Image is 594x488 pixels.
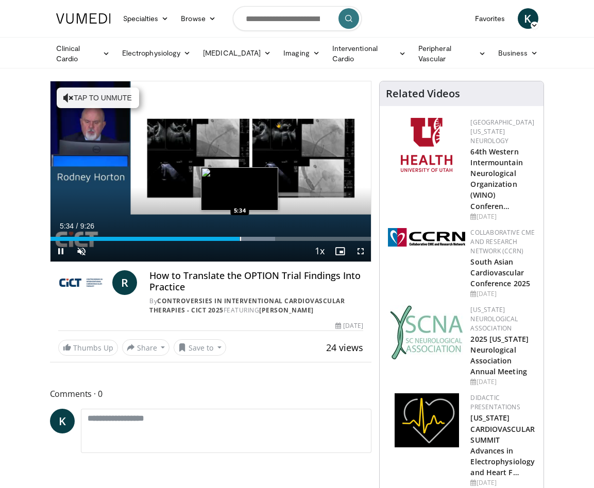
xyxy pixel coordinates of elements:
[56,13,111,24] img: VuMedi Logo
[50,241,71,262] button: Pause
[122,339,170,356] button: Share
[175,8,222,29] a: Browse
[117,8,175,29] a: Specialties
[149,270,363,292] h4: How to Translate the OPTION Trial Findings Into Practice
[116,43,197,63] a: Electrophysiology
[412,43,492,64] a: Peripheral Vascular
[470,305,518,333] a: [US_STATE] Neurological Association
[470,257,530,288] a: South Asian Cardiovascular Conference 2025
[469,8,512,29] a: Favorites
[309,241,330,262] button: Playback Rate
[50,81,371,262] video-js: Video Player
[390,305,463,359] img: b123db18-9392-45ae-ad1d-42c3758a27aa.jpg.150x105_q85_autocrop_double_scale_upscale_version-0.2.jpg
[76,222,78,230] span: /
[149,297,363,315] div: By FEATURING
[259,306,314,315] a: [PERSON_NAME]
[470,228,535,255] a: Collaborative CME and Research Network (CCRN)
[470,147,522,211] a: 64th Western Intermountain Neurological Organization (WINO) Conferen…
[80,222,94,230] span: 9:26
[395,393,459,447] img: 1860aa7a-ba06-47e3-81a4-3dc728c2b4cf.png.150x105_q85_autocrop_double_scale_upscale_version-0.2.png
[470,413,535,477] a: [US_STATE] CARDIOVASCULAR SUMMIT Advances in Electrophysiology and Heart F…
[470,393,535,412] div: Didactic Presentations
[470,118,534,145] a: [GEOGRAPHIC_DATA][US_STATE] Neurology
[335,321,363,330] div: [DATE]
[470,212,535,221] div: [DATE]
[174,339,226,356] button: Save to
[386,88,460,100] h4: Related Videos
[50,237,371,241] div: Progress Bar
[326,43,412,64] a: Interventional Cardio
[277,43,326,63] a: Imaging
[50,43,116,64] a: Clinical Cardio
[71,241,92,262] button: Unmute
[57,88,139,108] button: Tap to unmute
[58,270,109,295] img: Controversies in Interventional Cardiovascular Therapies - CICT 2025
[50,387,372,400] span: Comments 0
[470,377,535,387] div: [DATE]
[326,341,363,354] span: 24 views
[112,270,137,295] a: R
[58,340,118,356] a: Thumbs Up
[401,118,452,172] img: f6362829-b0a3-407d-a044-59546adfd345.png.150x105_q85_autocrop_double_scale_upscale_version-0.2.png
[330,241,350,262] button: Enable picture-in-picture mode
[60,222,74,230] span: 5:34
[470,289,535,299] div: [DATE]
[388,228,465,247] img: a04ee3ba-8487-4636-b0fb-5e8d268f3737.png.150x105_q85_autocrop_double_scale_upscale_version-0.2.png
[492,43,545,63] a: Business
[50,409,75,433] a: K
[470,334,529,376] a: 2025 [US_STATE] Neurological Association Annual Meeting
[149,297,345,315] a: Controversies in Interventional Cardiovascular Therapies - CICT 2025
[518,8,538,29] a: K
[470,478,535,487] div: [DATE]
[197,43,277,63] a: [MEDICAL_DATA]
[233,6,362,31] input: Search topics, interventions
[201,167,278,211] img: image.jpeg
[350,241,371,262] button: Fullscreen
